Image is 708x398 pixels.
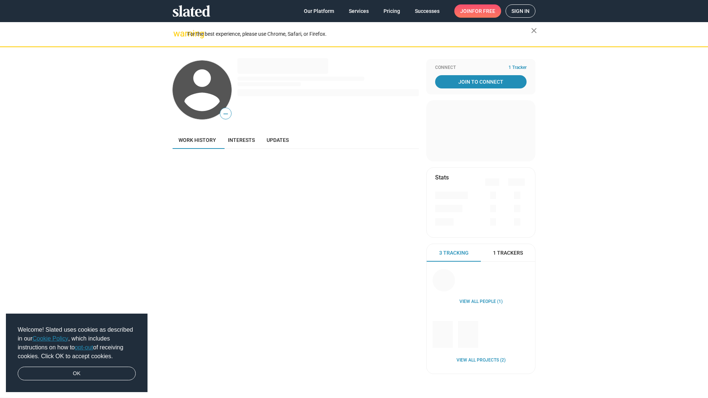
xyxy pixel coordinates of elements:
a: Cookie Policy [32,335,68,342]
span: Successes [415,4,440,18]
span: 1 Trackers [493,249,523,256]
span: Updates [267,137,289,143]
div: cookieconsent [6,314,147,392]
span: Services [349,4,369,18]
mat-card-title: Stats [435,174,449,181]
div: Connect [435,65,527,71]
a: Interests [222,131,261,149]
a: Updates [261,131,295,149]
a: View all People (1) [459,299,503,305]
a: Pricing [378,4,406,18]
span: — [220,109,231,119]
span: Pricing [383,4,400,18]
a: Our Platform [298,4,340,18]
span: Sign in [511,5,530,17]
mat-icon: close [530,26,538,35]
a: Services [343,4,375,18]
span: Join To Connect [437,75,525,88]
a: Join To Connect [435,75,527,88]
a: View all Projects (2) [457,357,506,363]
a: Successes [409,4,445,18]
span: Our Platform [304,4,334,18]
div: For the best experience, please use Chrome, Safari, or Firefox. [187,29,531,39]
span: Interests [228,137,255,143]
span: 1 Tracker [509,65,527,71]
a: Work history [173,131,222,149]
span: Work history [178,137,216,143]
span: 3 Tracking [439,249,469,256]
a: Joinfor free [454,4,501,18]
span: Join [460,4,495,18]
a: opt-out [75,344,93,350]
span: for free [472,4,495,18]
span: Welcome! Slated uses cookies as described in our , which includes instructions on how to of recei... [18,325,136,361]
mat-icon: warning [173,29,182,38]
a: dismiss cookie message [18,367,136,381]
a: Sign in [506,4,535,18]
